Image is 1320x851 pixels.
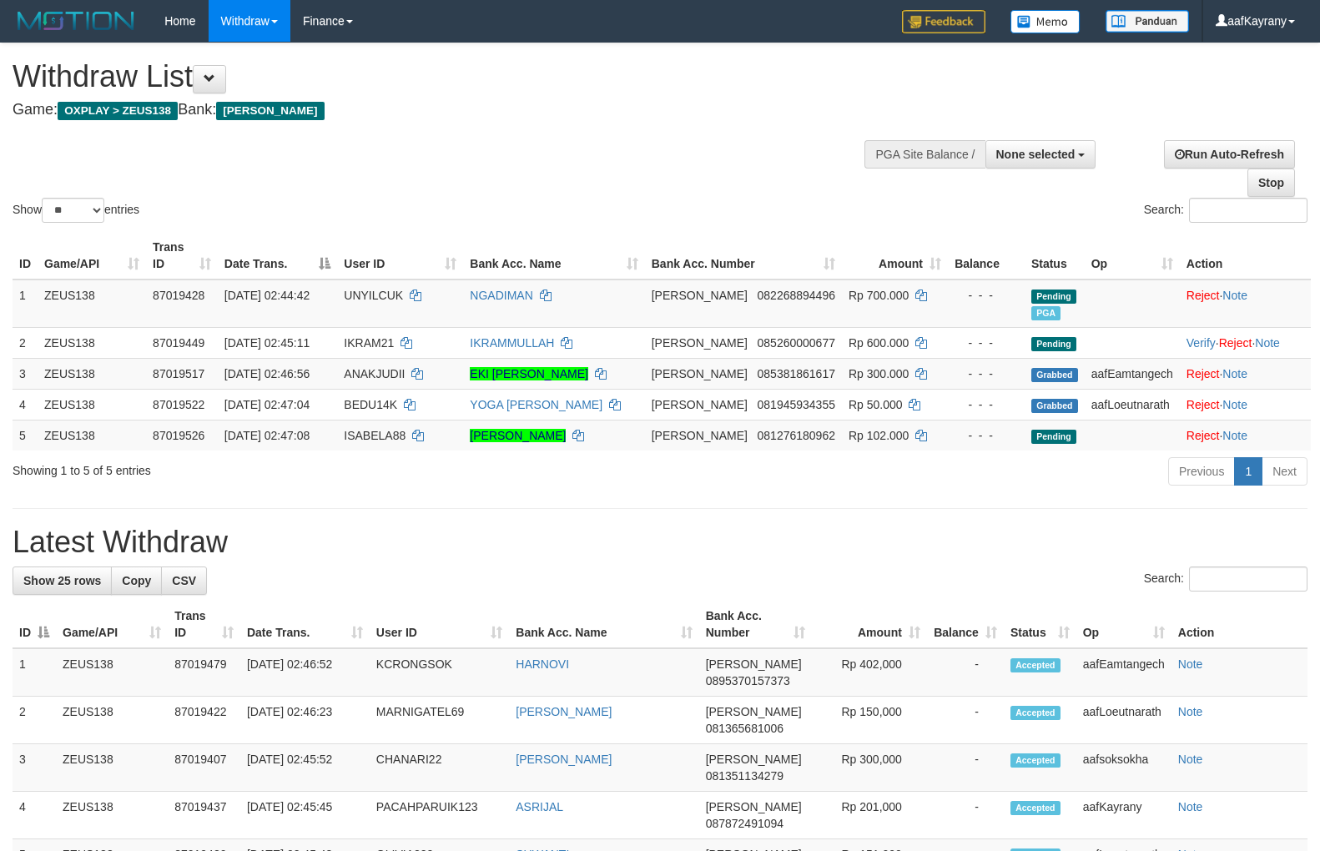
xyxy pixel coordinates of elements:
div: - - - [955,365,1018,382]
img: MOTION_logo.png [13,8,139,33]
span: CSV [172,574,196,587]
a: Note [1222,398,1247,411]
a: Stop [1247,169,1295,197]
a: Note [1255,336,1280,350]
td: CHANARI22 [370,744,509,792]
span: Rp 50.000 [849,398,903,411]
span: Copy [122,574,151,587]
span: [DATE] 02:45:11 [224,336,310,350]
h4: Game: Bank: [13,102,864,118]
span: [PERSON_NAME] [706,657,802,671]
th: Op: activate to sort column ascending [1085,232,1180,279]
a: Reject [1186,398,1220,411]
td: PACAHPARUIK123 [370,792,509,839]
span: Rp 102.000 [849,429,909,442]
a: [PERSON_NAME] [516,705,612,718]
a: Previous [1168,457,1235,486]
td: · · [1180,327,1311,358]
span: [PERSON_NAME] [706,705,802,718]
label: Show entries [13,198,139,223]
span: ISABELA88 [344,429,406,442]
th: Balance [948,232,1025,279]
span: Copy 081365681006 to clipboard [706,722,783,735]
a: Reject [1186,429,1220,442]
th: Game/API: activate to sort column ascending [56,601,168,648]
select: Showentries [42,198,104,223]
span: [PERSON_NAME] [652,336,748,350]
th: Amount: activate to sort column ascending [812,601,926,648]
td: - [927,648,1004,697]
input: Search: [1189,198,1307,223]
a: HARNOVI [516,657,569,671]
td: 3 [13,358,38,389]
span: [DATE] 02:47:08 [224,429,310,442]
h1: Withdraw List [13,60,864,93]
h1: Latest Withdraw [13,526,1307,559]
div: - - - [955,427,1018,444]
a: Reject [1186,367,1220,380]
a: Note [1178,753,1203,766]
span: [DATE] 02:46:56 [224,367,310,380]
span: [DATE] 02:44:42 [224,289,310,302]
td: · [1180,420,1311,451]
span: Copy 081276180962 to clipboard [758,429,835,442]
label: Search: [1144,198,1307,223]
span: Rp 300.000 [849,367,909,380]
span: Accepted [1010,706,1061,720]
span: 87019526 [153,429,204,442]
a: [PERSON_NAME] [470,429,566,442]
th: ID [13,232,38,279]
td: [DATE] 02:45:52 [240,744,370,792]
th: Status: activate to sort column ascending [1004,601,1076,648]
td: · [1180,279,1311,328]
a: Reject [1219,336,1252,350]
span: 87019517 [153,367,204,380]
td: aafEamtangech [1076,648,1171,697]
td: 1 [13,279,38,328]
td: ZEUS138 [56,648,168,697]
a: EKI [PERSON_NAME] [470,367,588,380]
td: 2 [13,327,38,358]
span: Copy 081351134279 to clipboard [706,769,783,783]
span: [PERSON_NAME] [652,429,748,442]
span: Copy 087872491094 to clipboard [706,817,783,830]
th: User ID: activate to sort column ascending [337,232,463,279]
span: Rp 600.000 [849,336,909,350]
span: Copy 082268894496 to clipboard [758,289,835,302]
th: Op: activate to sort column ascending [1076,601,1171,648]
a: Note [1222,429,1247,442]
span: Pending [1031,430,1076,444]
td: Rp 402,000 [812,648,926,697]
a: Run Auto-Refresh [1164,140,1295,169]
div: - - - [955,396,1018,413]
td: Rp 201,000 [812,792,926,839]
a: Next [1262,457,1307,486]
a: Note [1222,289,1247,302]
label: Search: [1144,566,1307,592]
span: Copy 085381861617 to clipboard [758,367,835,380]
a: Note [1178,800,1203,813]
td: [DATE] 02:46:52 [240,648,370,697]
input: Search: [1189,566,1307,592]
span: Accepted [1010,658,1061,672]
td: Rp 150,000 [812,697,926,744]
td: ZEUS138 [56,792,168,839]
td: 1 [13,648,56,697]
td: ZEUS138 [38,327,146,358]
td: KCRONGSOK [370,648,509,697]
td: 5 [13,420,38,451]
td: 3 [13,744,56,792]
span: 87019428 [153,289,204,302]
th: Amount: activate to sort column ascending [842,232,948,279]
td: MARNIGATEL69 [370,697,509,744]
div: - - - [955,335,1018,351]
div: - - - [955,287,1018,304]
span: Marked by aafkaynarin [1031,306,1061,320]
span: [PERSON_NAME] [652,398,748,411]
a: Show 25 rows [13,566,112,595]
span: Copy 081945934355 to clipboard [758,398,835,411]
span: Pending [1031,290,1076,304]
a: Note [1222,367,1247,380]
a: Note [1178,705,1203,718]
td: - [927,744,1004,792]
